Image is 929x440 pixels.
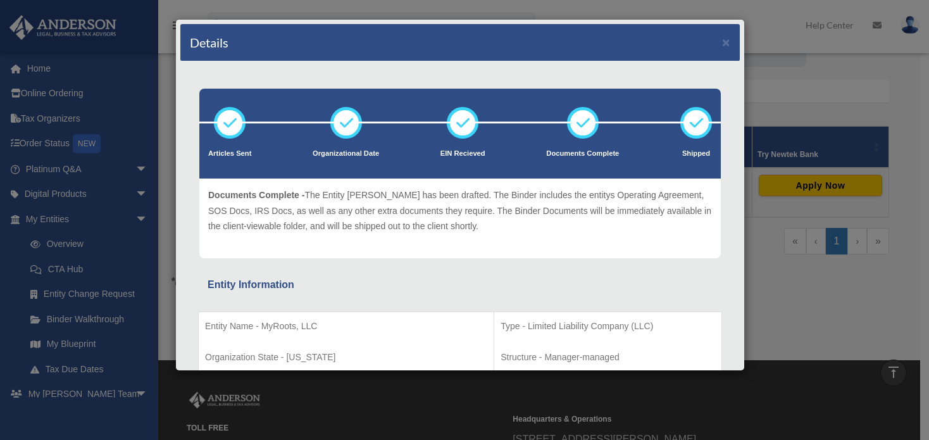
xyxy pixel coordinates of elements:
div: Entity Information [208,276,713,294]
span: Documents Complete - [208,190,304,200]
p: Organization State - [US_STATE] [205,349,487,365]
button: × [722,35,730,49]
p: Articles Sent [208,148,251,160]
p: Documents Complete [546,148,619,160]
p: Organizational Date [313,148,379,160]
h4: Details [190,34,228,51]
p: The Entity [PERSON_NAME] has been drafted. The Binder includes the entitys Operating Agreement, S... [208,187,712,234]
p: Entity Name - MyRoots, LLC [205,318,487,334]
p: Structure - Manager-managed [501,349,715,365]
p: EIN Recieved [440,148,485,160]
p: Shipped [680,148,712,160]
p: Type - Limited Liability Company (LLC) [501,318,715,334]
